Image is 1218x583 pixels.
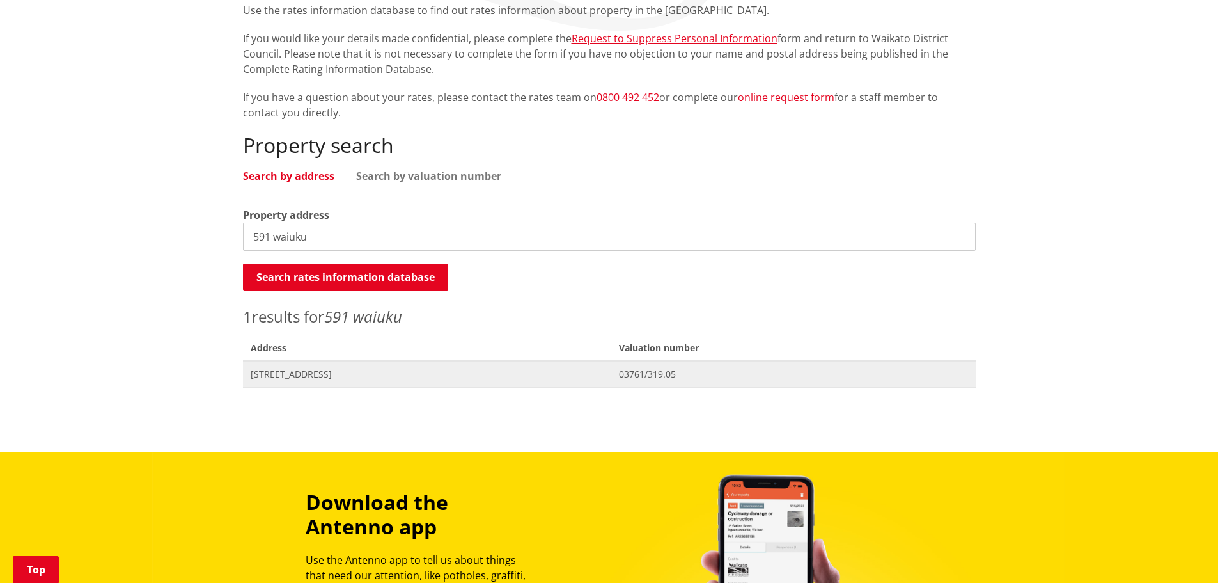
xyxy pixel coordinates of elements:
p: results for [243,305,976,328]
p: If you have a question about your rates, please contact the rates team on or complete our for a s... [243,90,976,120]
button: Search rates information database [243,264,448,291]
a: Top [13,556,59,583]
a: online request form [738,90,834,104]
a: [STREET_ADDRESS] 03761/319.05 [243,361,976,387]
p: If you would like your details made confidential, please complete the form and return to Waikato ... [243,31,976,77]
a: Request to Suppress Personal Information [572,31,777,45]
span: 03761/319.05 [619,368,967,381]
a: Search by valuation number [356,171,501,181]
span: [STREET_ADDRESS] [251,368,604,381]
h3: Download the Antenno app [306,490,537,539]
a: Search by address [243,171,334,181]
span: Address [243,335,612,361]
input: e.g. Duke Street NGARUAWAHIA [243,223,976,251]
h2: Property search [243,133,976,157]
a: 0800 492 452 [597,90,659,104]
label: Property address [243,207,329,223]
span: Valuation number [611,335,975,361]
iframe: Messenger Launcher [1159,529,1205,575]
span: 1 [243,306,252,327]
em: 591 waiuku [324,306,402,327]
p: Use the rates information database to find out rates information about property in the [GEOGRAPHI... [243,3,976,18]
